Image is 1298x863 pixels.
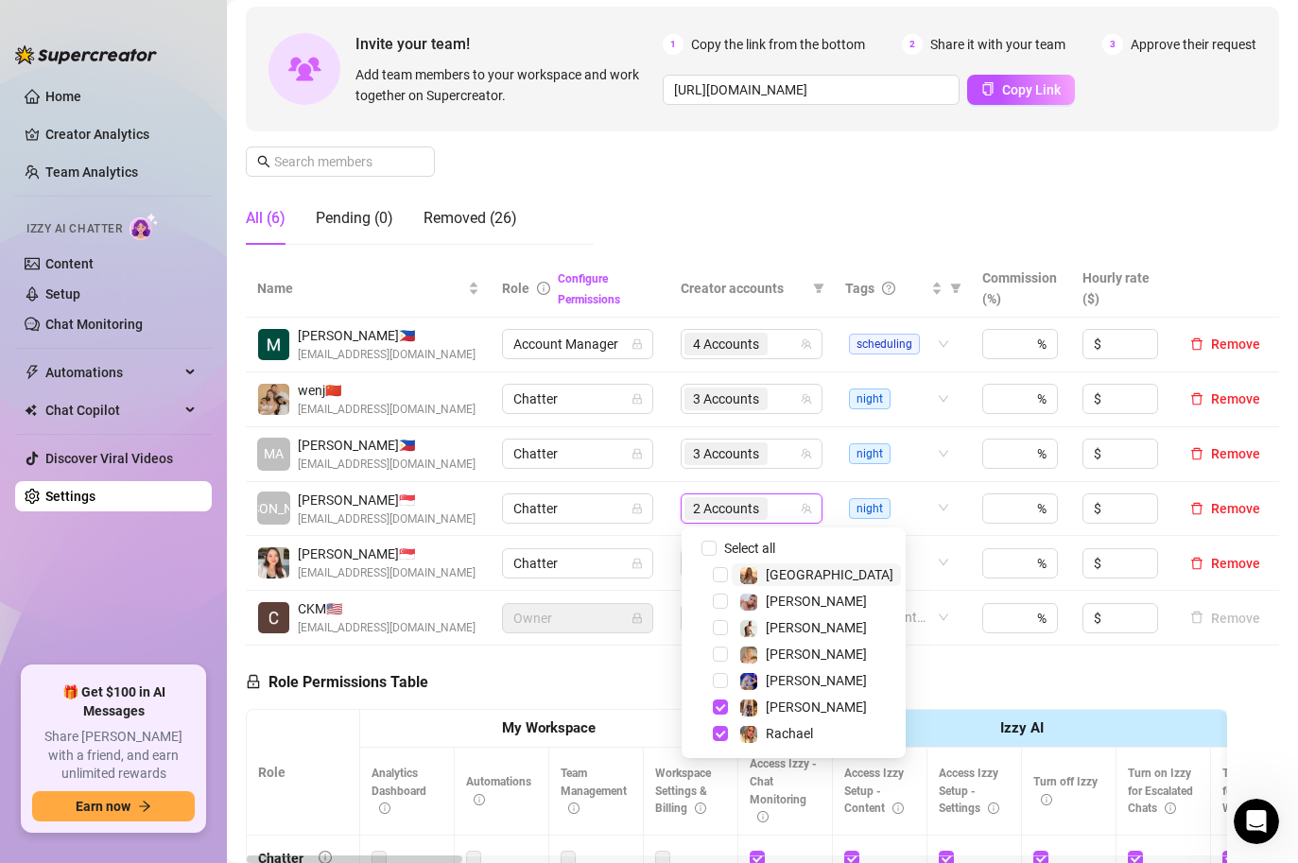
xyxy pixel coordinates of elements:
span: Select tree node [713,647,728,662]
span: Select all [717,538,783,559]
span: delete [1190,392,1203,406]
span: CKM 🇺🇸 [298,598,476,619]
span: Share it with your team [930,34,1065,55]
span: lock [632,613,643,624]
span: [GEOGRAPHIC_DATA] [766,567,893,582]
span: Analytics Dashboard [372,767,426,816]
span: Select tree node [713,726,728,741]
span: [EMAIL_ADDRESS][DOMAIN_NAME] [298,346,476,364]
span: delete [1190,502,1203,515]
span: 2 Accounts [693,498,759,519]
span: search [257,155,270,168]
a: Content [45,256,94,271]
span: Copy the link from the bottom [691,34,865,55]
span: [PERSON_NAME] 🇵🇭 [298,435,476,456]
span: Chatter [513,385,642,413]
span: lock [632,393,643,405]
span: 3 Accounts [684,388,768,410]
span: thunderbolt [25,365,40,380]
span: delete [1190,557,1203,570]
span: Add team members to your workspace and work together on Supercreator. [355,64,655,106]
button: Remove [1183,333,1268,355]
span: Access Izzy - Chat Monitoring [750,757,817,824]
img: Kaye Castillano [258,547,289,578]
span: [PERSON_NAME] [766,699,867,715]
div: All (6) [246,207,286,230]
span: Account Manager [513,330,642,358]
span: [PERSON_NAME] [766,620,867,635]
span: 3 [1102,34,1123,55]
span: [EMAIL_ADDRESS][DOMAIN_NAME] [298,510,476,528]
span: Share [PERSON_NAME] with a friend, and earn unlimited rewards [32,728,195,784]
span: Izzy AI Chatter [26,220,122,238]
span: Turn off Izzy [1033,775,1098,806]
span: Remove [1211,391,1260,406]
img: Courtney [740,673,757,690]
span: info-circle [537,282,550,295]
span: [PERSON_NAME] [766,647,867,662]
span: 3 Accounts [693,443,759,464]
span: Creator accounts [681,278,805,299]
span: 1 [663,34,684,55]
span: [EMAIL_ADDRESS][DOMAIN_NAME] [298,456,476,474]
span: Name [257,278,464,299]
span: team [801,393,812,405]
span: lock [632,503,643,514]
div: Pending (0) [316,207,393,230]
span: question-circle [882,282,895,295]
span: lock [632,558,643,569]
img: Chat Copilot [25,404,37,417]
span: Automations [466,775,531,806]
span: Approve their request [1131,34,1256,55]
th: Role [247,710,360,836]
a: Configure Permissions [558,272,620,306]
img: Kelsey [740,594,757,611]
button: Remove [1183,552,1268,575]
span: [EMAIL_ADDRESS][DOMAIN_NAME] [298,619,476,637]
span: 4 Accounts [693,334,759,354]
span: Role [502,281,529,296]
div: Removed (26) [424,207,517,230]
a: Creator Analytics [45,119,197,149]
span: scheduling [849,334,920,354]
th: Hourly rate ($) [1071,260,1171,318]
span: delete [1190,337,1203,351]
span: filter [809,274,828,302]
span: team [801,338,812,350]
span: Chatter [513,440,642,468]
span: Chatter [513,494,642,523]
span: Copy Link [1002,82,1061,97]
span: filter [946,274,965,302]
img: Karen [740,647,757,664]
strong: My Workspace [502,719,596,736]
input: Search members [274,151,408,172]
img: Meludel Ann Co [258,329,289,360]
span: lock [246,674,261,689]
span: info-circle [1165,803,1176,814]
button: Remove [1183,607,1268,630]
span: Access Izzy Setup - Settings [939,767,999,816]
a: Home [45,89,81,104]
span: info-circle [474,794,485,805]
span: Earn now [76,799,130,814]
span: Select tree node [713,699,728,715]
span: Remove [1211,556,1260,571]
th: Name [246,260,491,318]
span: arrow-right [138,800,151,813]
span: 4 Accounts [684,333,768,355]
img: Madison [740,567,757,584]
span: Owner [513,604,642,632]
span: filter [813,283,824,294]
span: [PERSON_NAME] [766,673,867,688]
span: Team Management [561,767,627,816]
span: info-circle [988,803,999,814]
span: Rachael [766,726,813,741]
span: MA [264,443,284,464]
img: CKM [258,602,289,633]
span: night [849,498,891,519]
span: 2 Accounts [684,497,768,520]
span: info-circle [379,803,390,814]
span: wenj 🇨🇳 [298,380,476,401]
img: Mellanie [740,699,757,716]
a: Discover Viral Videos [45,451,173,466]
